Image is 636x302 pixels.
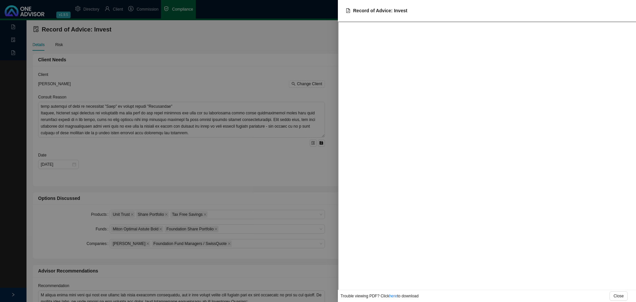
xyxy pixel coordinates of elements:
[389,294,397,298] a: here
[397,294,419,298] span: to download
[346,8,350,13] span: file-pdf
[609,291,628,301] button: Close
[341,294,389,298] span: Trouble viewing PDF? Click
[353,8,407,13] span: Record of Advice: Invest
[613,293,624,299] span: Close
